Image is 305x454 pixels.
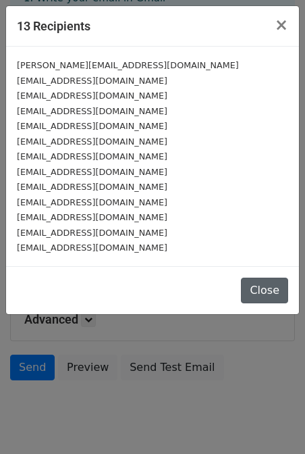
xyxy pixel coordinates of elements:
small: [EMAIL_ADDRESS][DOMAIN_NAME] [17,197,167,207]
small: [EMAIL_ADDRESS][DOMAIN_NAME] [17,151,167,161]
span: × [275,16,288,34]
small: [EMAIL_ADDRESS][DOMAIN_NAME] [17,76,167,86]
small: [EMAIL_ADDRESS][DOMAIN_NAME] [17,182,167,192]
h5: 13 Recipients [17,17,90,35]
small: [PERSON_NAME][EMAIL_ADDRESS][DOMAIN_NAME] [17,60,239,70]
small: [EMAIL_ADDRESS][DOMAIN_NAME] [17,212,167,222]
iframe: Chat Widget [238,389,305,454]
small: [EMAIL_ADDRESS][DOMAIN_NAME] [17,136,167,147]
button: Close [241,278,288,303]
button: Close [264,6,299,44]
small: [EMAIL_ADDRESS][DOMAIN_NAME] [17,167,167,177]
small: [EMAIL_ADDRESS][DOMAIN_NAME] [17,243,167,253]
small: [EMAIL_ADDRESS][DOMAIN_NAME] [17,228,167,238]
small: [EMAIL_ADDRESS][DOMAIN_NAME] [17,106,167,116]
small: [EMAIL_ADDRESS][DOMAIN_NAME] [17,91,167,101]
small: [EMAIL_ADDRESS][DOMAIN_NAME] [17,121,167,131]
